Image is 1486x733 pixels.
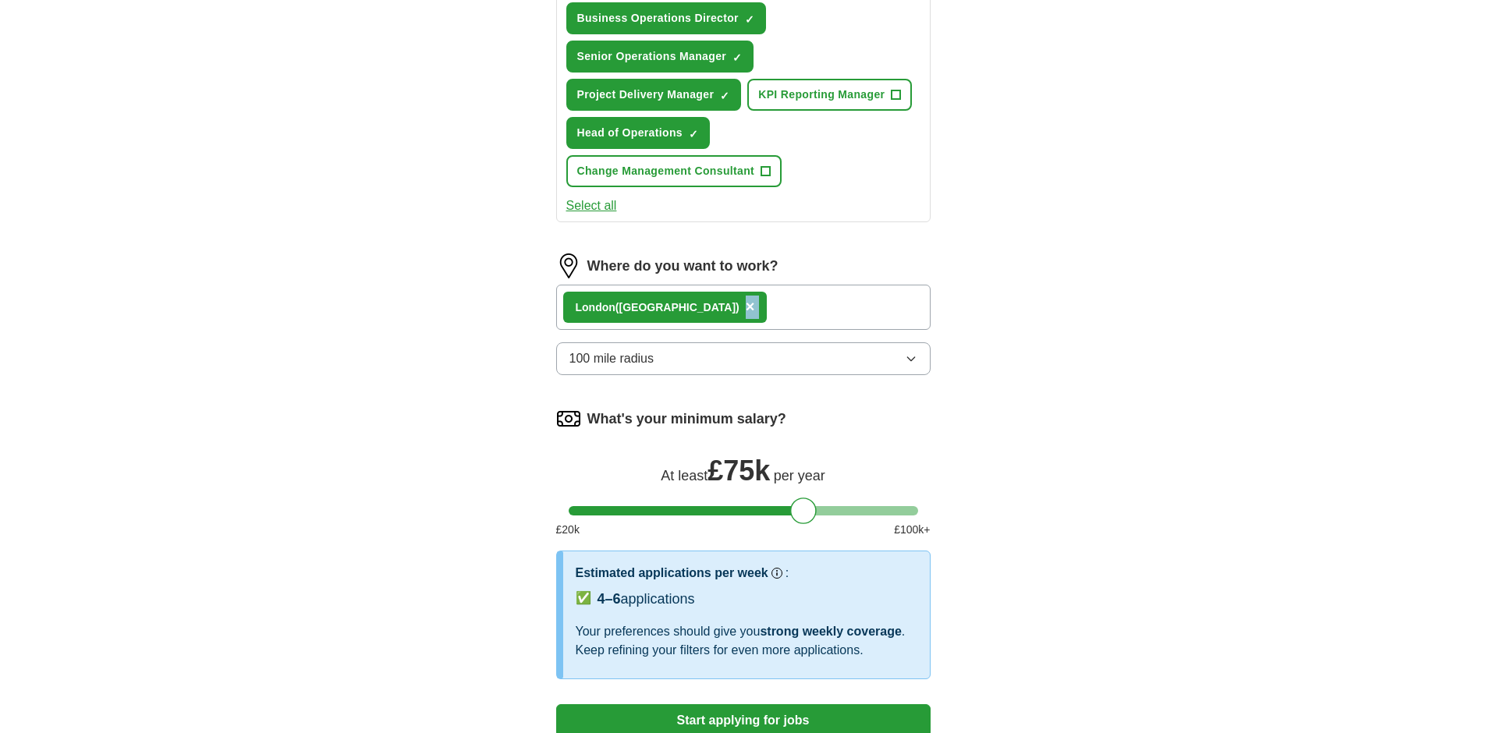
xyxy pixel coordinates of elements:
h3: Estimated applications per week [576,564,768,583]
button: Senior Operations Manager✓ [566,41,754,73]
span: ✅ [576,589,591,607]
span: ✓ [732,51,742,64]
span: Senior Operations Manager [577,48,727,65]
span: Our best guess based on live jobs [DATE], and others like you. [714,525,919,554]
h3: : [786,564,789,583]
div: applications [598,589,695,610]
button: Head of Operations✓ [566,117,710,149]
label: What's your minimum salary? [587,409,786,430]
button: Project Delivery Manager✓ [566,79,742,111]
span: ✓ [720,90,729,102]
span: × [746,298,755,315]
span: strong weekly coverage [760,625,901,638]
span: 100 mile radius [569,349,654,368]
span: £ 75k [708,455,770,487]
span: ✓ [689,128,698,140]
span: £ 20 k [556,522,580,538]
span: Business Operations Director [577,10,739,27]
span: KPI Reporting Manager [758,87,885,103]
span: Change Management Consultant [577,163,755,179]
button: Select all [566,197,617,215]
span: ✓ [745,13,754,26]
span: Project Delivery Manager [577,87,715,103]
button: 100 mile radius [556,342,931,375]
span: Head of Operations [577,125,683,141]
strong: Lond [576,301,602,313]
button: × [746,296,755,319]
span: per year [774,468,825,483]
img: salary.png [556,406,581,431]
button: KPI Reporting Manager [747,79,912,111]
button: Change Management Consultant [566,155,782,187]
div: Your preferences should give you . Keep refining your filters for even more applications. [576,622,917,660]
label: Where do you want to work? [587,256,778,277]
button: Business Operations Director✓ [566,2,766,34]
span: At least [661,468,708,483]
div: on [576,299,739,316]
span: 4–6 [598,591,621,607]
img: location.png [556,253,581,278]
span: ([GEOGRAPHIC_DATA]) [615,301,739,313]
